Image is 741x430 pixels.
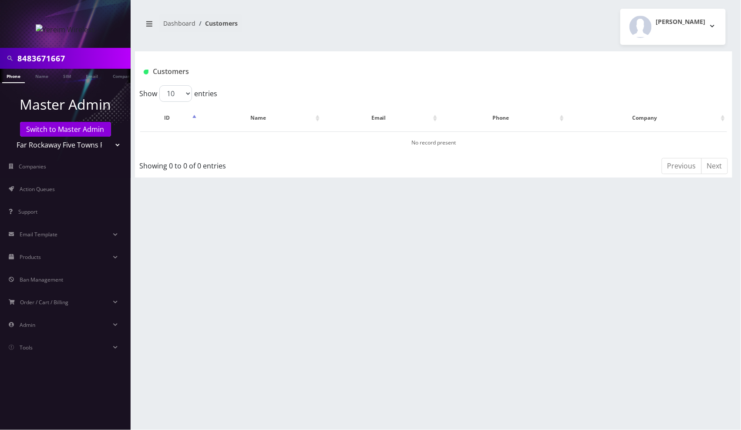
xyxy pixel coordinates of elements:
img: Yereim Wireless [36,24,95,35]
a: Company [108,69,138,82]
nav: breadcrumb [141,14,427,39]
a: Dashboard [163,19,195,27]
a: Next [701,158,728,174]
th: Phone: activate to sort column ascending [440,105,566,131]
span: Companies [19,163,47,170]
span: Tools [20,344,33,351]
th: Email: activate to sort column ascending [323,105,440,131]
select: Showentries [159,85,192,102]
th: ID: activate to sort column descending [140,105,199,131]
a: Previous [662,158,702,174]
span: Email Template [20,231,57,238]
span: Order / Cart / Billing [20,299,69,306]
th: Company: activate to sort column ascending [567,105,727,131]
span: Action Queues [20,185,55,193]
span: Admin [20,321,35,329]
span: Products [20,253,41,261]
a: Name [31,69,53,82]
li: Customers [195,19,238,28]
a: Email [81,69,102,82]
a: SIM [59,69,75,82]
div: Showing 0 to 0 of 0 entries [139,157,378,171]
label: Show entries [139,85,217,102]
a: Switch to Master Admin [20,122,111,137]
a: Phone [2,69,25,83]
button: [PERSON_NAME] [620,9,726,45]
span: Ban Management [20,276,63,283]
th: Name: activate to sort column ascending [199,105,322,131]
span: Support [18,208,37,215]
h2: [PERSON_NAME] [656,18,706,26]
h1: Customers [144,67,625,76]
td: No record present [140,131,727,154]
input: Search in Company [17,50,128,67]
